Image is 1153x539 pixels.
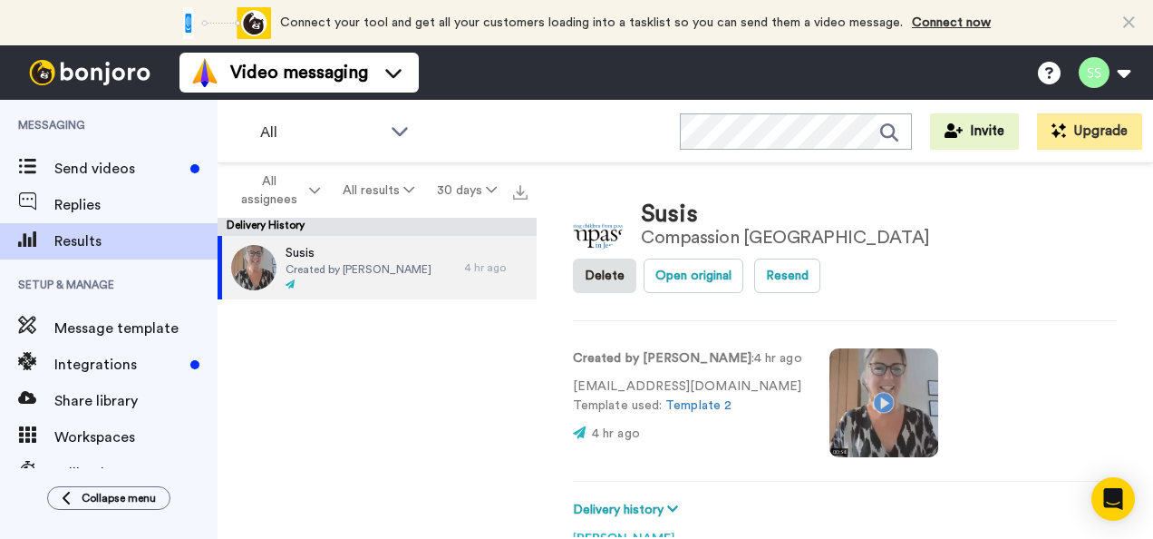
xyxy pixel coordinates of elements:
span: Integrations [54,354,183,376]
img: Image of Susis [573,200,623,250]
span: Fallbacks [54,463,218,485]
span: 4 hr ago [592,427,640,440]
img: bj-logo-header-white.svg [22,60,158,85]
img: vm-color.svg [190,58,219,87]
span: Video messaging [230,60,368,85]
div: Susis [641,201,930,228]
span: Created by [PERSON_NAME] [286,262,431,277]
button: Invite [930,113,1019,150]
span: Workspaces [54,426,218,448]
img: export.svg [513,185,528,200]
span: Send videos [54,158,183,180]
button: Delivery history [573,500,683,520]
button: Export all results that match these filters now. [508,177,533,204]
a: Connect now [912,16,991,29]
span: Collapse menu [82,491,156,505]
div: animation [171,7,271,39]
button: Collapse menu [47,486,170,510]
button: Delete [573,259,636,293]
img: 69055da2-7d79-4e93-b792-8ce873289d06-thumb.jpg [231,245,276,290]
span: Connect your tool and get all your customers loading into a tasklist so you can send them a video... [280,16,903,29]
div: 4 hr ago [464,260,528,275]
button: Resend [754,259,820,293]
span: Message template [54,318,218,339]
span: Results [54,230,218,252]
div: Open Intercom Messenger [1091,477,1135,521]
span: All [260,122,382,143]
div: Compassion [GEOGRAPHIC_DATA] [641,228,930,248]
span: Susis [286,244,431,262]
span: Replies [54,194,218,216]
span: All assignees [232,172,305,209]
p: : 4 hr ago [573,349,802,368]
button: Open original [644,259,743,293]
div: Delivery History [218,218,537,236]
a: SusisCreated by [PERSON_NAME]4 hr ago [218,236,537,299]
button: Upgrade [1037,113,1142,150]
span: Share library [54,390,218,412]
p: [EMAIL_ADDRESS][DOMAIN_NAME] Template used: [573,377,802,416]
button: 30 days [425,174,508,207]
a: Template 2 [665,399,732,412]
button: All assignees [221,165,332,216]
button: All results [332,174,426,207]
strong: Created by [PERSON_NAME] [573,352,751,365]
